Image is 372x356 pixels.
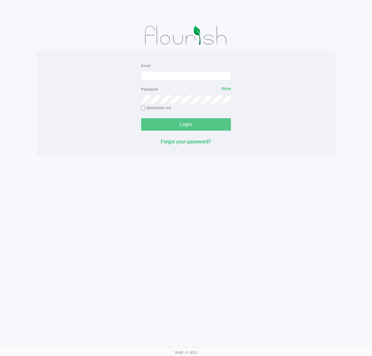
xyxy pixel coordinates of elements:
[161,138,211,146] button: Forgot your password?
[141,105,171,111] label: Remember me
[141,63,151,69] label: Email
[222,87,231,91] span: Show
[141,87,158,92] label: Password
[141,106,145,110] input: Remember me
[175,350,197,355] span: Web: v1.40.0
